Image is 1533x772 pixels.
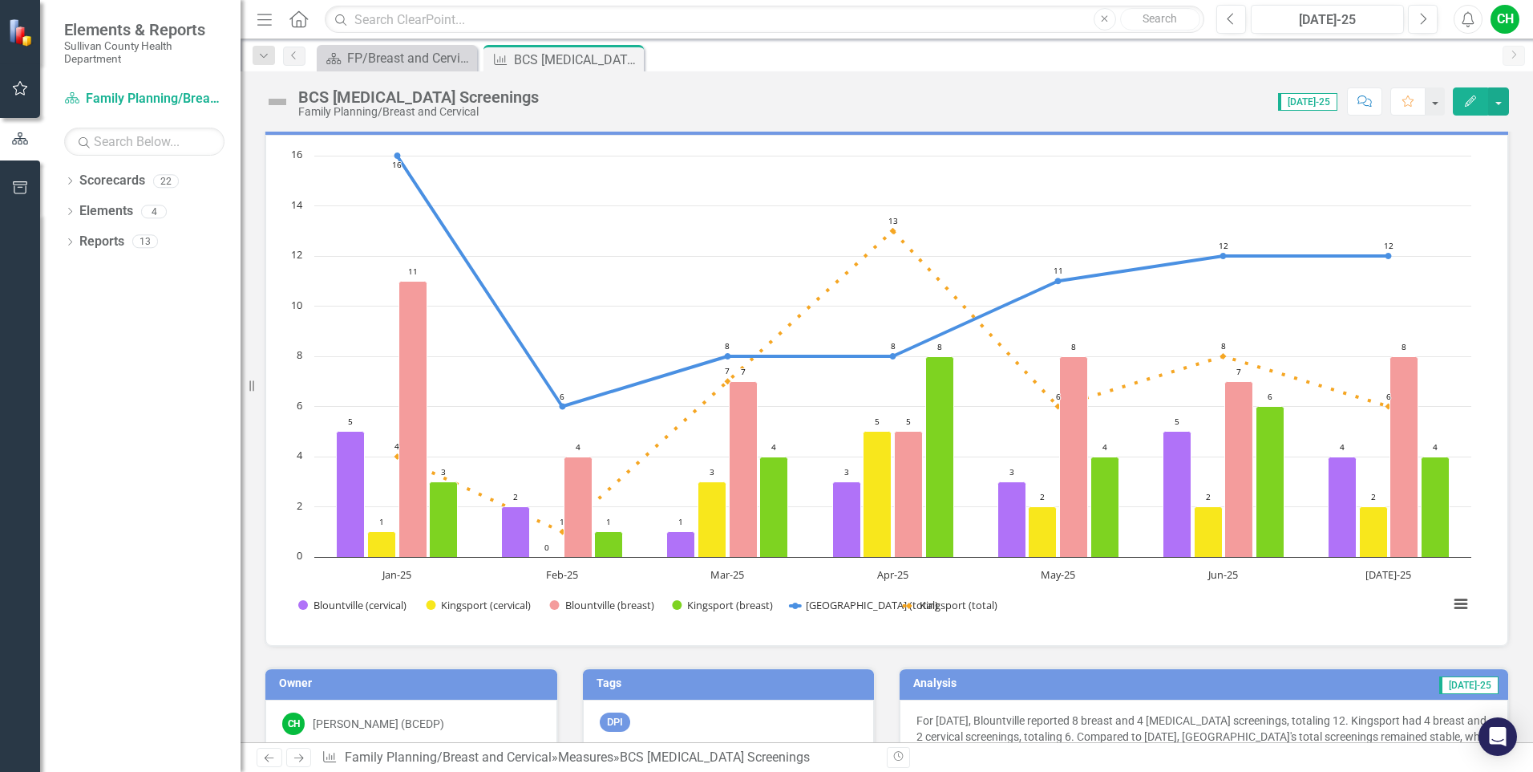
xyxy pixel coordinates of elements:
[1054,265,1063,276] text: 11
[1402,341,1406,352] text: 8
[1340,441,1345,453] text: 4
[560,529,566,535] path: Feb-25, 1. Kingsport (total).
[544,542,549,553] text: 0
[394,152,401,159] path: Jan-25, 16. Blountville (total).
[345,750,552,765] a: Family Planning/Breast and Cervical
[725,340,730,351] text: 8
[394,441,399,452] text: 4
[394,453,401,460] path: Jan-25, 4. Kingsport (total).
[576,441,580,453] text: 4
[282,148,1491,629] div: Chart. Highcharts interactive chart.
[1385,404,1392,410] path: Jul-25, 6. Kingsport (total).
[79,233,124,251] a: Reports
[64,90,224,108] a: Family Planning/Breast and Cervical
[560,516,564,527] text: 1
[1433,441,1438,453] text: 4
[8,18,36,47] img: ClearPoint Strategy
[291,197,303,212] text: 14
[79,172,145,190] a: Scorecards
[298,88,539,106] div: BCS [MEDICAL_DATA] Screenings
[441,466,446,477] text: 3
[1102,441,1107,453] text: 4
[891,340,896,351] text: 8
[771,441,776,453] text: 4
[1220,353,1227,360] path: Jun-25, 8. Kingsport (total).
[408,266,418,277] text: 11
[595,532,623,558] path: Feb-25, 1. Kingsport (breast).
[297,498,302,513] text: 2
[1221,340,1226,351] text: 8
[297,548,302,563] text: 0
[1056,391,1061,402] text: 6
[297,398,302,412] text: 6
[560,391,564,402] text: 6
[291,247,302,262] text: 12
[313,716,444,732] div: [PERSON_NAME] (BCEDP)
[1256,10,1398,30] div: [DATE]-25
[1360,507,1388,558] path: Jul-25, 2. Kingsport (cervical).
[926,357,954,558] path: Apr-25, 8. Kingsport (breast).
[620,750,810,765] div: BCS [MEDICAL_DATA] Screenings
[132,235,158,249] div: 13
[597,677,867,689] h3: Tags
[1220,253,1227,259] path: Jun-25, 12. Blountville (total).
[1385,253,1392,259] path: Jul-25, 12. Blountville (total).
[1219,240,1228,251] text: 12
[937,341,942,352] text: 8
[399,282,427,558] path: Jan-25, 11. Blountville (breast).
[888,215,898,226] text: 13
[282,148,1479,629] svg: Interactive chart
[1091,457,1119,558] path: May-25, 4. Kingsport (breast).
[265,89,290,115] img: Not Defined
[913,677,1157,689] h3: Analysis
[64,39,224,66] small: Sullivan County Health Department
[1371,491,1376,502] text: 2
[79,202,133,221] a: Elements
[725,365,730,376] text: 7
[1143,12,1177,25] span: Search
[430,357,1450,558] g: Kingsport (breast), series 4 of 6. Bar series with 7 bars.
[564,457,593,558] path: Feb-25, 4. Blountville (breast).
[381,567,411,582] text: Jan-25
[368,532,396,558] path: Jan-25, 1. Kingsport (cervical).
[64,20,224,39] span: Elements & Reports
[1175,416,1179,427] text: 5
[347,48,473,68] div: FP/Breast and Cervical Welcome Page
[282,713,305,735] div: CH
[550,598,655,612] button: Show Blountville (breast)
[502,507,530,558] path: Feb-25, 2. Blountville (cervical).
[298,598,408,612] button: Show Blountville (cervical)
[741,366,746,377] text: 7
[1384,240,1393,251] text: 12
[725,353,731,360] path: Mar-25, 8. Blountville (total).
[1450,593,1472,616] button: View chart menu, Chart
[678,516,683,527] text: 1
[337,432,365,558] path: Jan-25, 5. Blountville (cervical).
[1256,407,1284,558] path: Jun-25, 6. Kingsport (breast).
[1163,432,1191,558] path: Jun-25, 5. Blountville (cervical).
[426,598,532,612] button: Show Kingsport (cervical)
[1055,404,1062,410] path: May-25, 6. Kingsport (total).
[1009,466,1014,477] text: 3
[895,432,923,558] path: Apr-25, 5. Blountville (breast).
[903,598,997,612] button: Show Kingsport (total)
[725,379,731,385] path: Mar-25, 7. Kingsport (total).
[368,432,1388,558] g: Kingsport (cervical), series 2 of 6. Bar series with 7 bars.
[1365,567,1411,582] text: [DATE]-25
[844,466,849,477] text: 3
[1491,5,1519,34] button: CH
[1071,341,1076,352] text: 8
[1040,491,1045,502] text: 2
[791,598,887,612] button: Show Blountville (total)
[348,416,353,427] text: 5
[64,128,224,156] input: Search Below...
[1236,366,1241,377] text: 7
[875,416,880,427] text: 5
[890,228,896,234] path: Apr-25, 13. Kingsport (total).
[1390,357,1418,558] path: Jul-25, 8. Blountville (breast).
[1195,507,1223,558] path: Jun-25, 2. Kingsport (cervical).
[153,174,179,188] div: 22
[710,567,744,582] text: Mar-25
[1439,677,1499,694] span: [DATE]-25
[906,416,911,427] text: 5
